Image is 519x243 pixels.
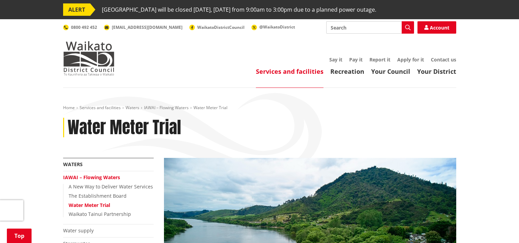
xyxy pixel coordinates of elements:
[63,41,115,76] img: Waikato District Council - Te Kaunihera aa Takiwaa o Waikato
[63,161,83,167] a: Waters
[329,56,342,63] a: Say it
[63,105,456,111] nav: breadcrumb
[104,24,182,30] a: [EMAIL_ADDRESS][DOMAIN_NAME]
[371,67,410,76] a: Your Council
[69,183,153,190] a: A New Way to Deliver Water Services
[102,3,376,16] span: [GEOGRAPHIC_DATA] will be closed [DATE], [DATE] from 9:00am to 3:00pm due to a planned power outage.
[431,56,456,63] a: Contact us
[417,67,456,76] a: Your District
[417,21,456,34] a: Account
[112,24,182,30] span: [EMAIL_ADDRESS][DOMAIN_NAME]
[126,105,139,111] a: Waters
[69,202,110,208] a: Water Meter Trial
[349,56,363,63] a: Pay it
[369,56,390,63] a: Report it
[330,67,364,76] a: Recreation
[63,105,75,111] a: Home
[80,105,121,111] a: Services and facilities
[197,24,245,30] span: WaikatoDistrictCouncil
[69,193,127,199] a: The Establishment Board
[256,67,323,76] a: Services and facilities
[68,118,181,138] h1: Water Meter Trial
[189,24,245,30] a: WaikatoDistrictCouncil
[71,24,97,30] span: 0800 492 452
[144,105,189,111] a: IAWAI – Flowing Waters
[63,227,94,234] a: Water supply
[7,229,32,243] a: Top
[397,56,424,63] a: Apply for it
[259,24,295,30] span: @WaikatoDistrict
[69,211,131,217] a: Waikato Tainui Partnership
[63,3,90,16] span: ALERT
[326,21,414,34] input: Search input
[251,24,295,30] a: @WaikatoDistrict
[193,105,227,111] span: Water Meter Trial
[63,24,97,30] a: 0800 492 452
[63,174,120,181] a: IAWAI – Flowing Waters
